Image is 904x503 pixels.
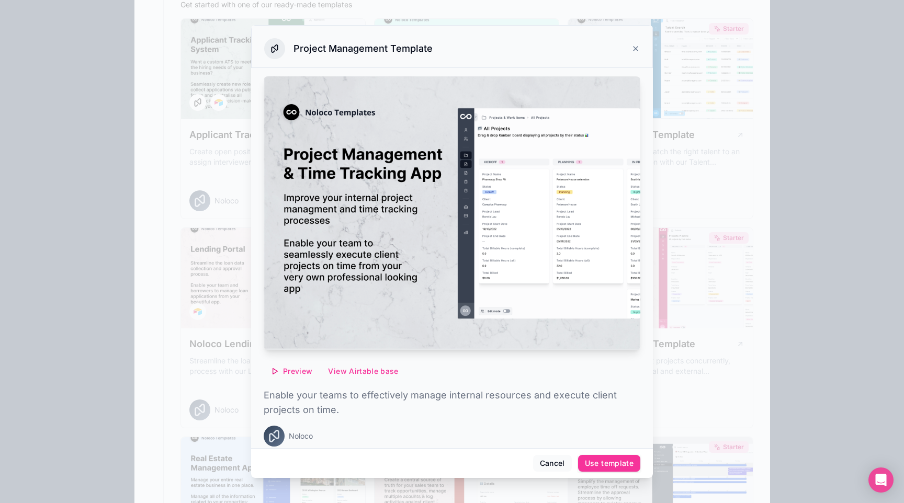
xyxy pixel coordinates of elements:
[578,455,640,472] button: Use template
[283,367,312,376] span: Preview
[585,459,634,468] div: Use template
[868,467,894,493] div: Open Intercom Messenger
[533,455,572,472] button: Cancel
[293,42,433,55] h3: Project Management Template
[289,431,313,441] span: Noloco
[321,363,405,380] button: View Airtable base
[264,388,640,417] p: Enable your teams to effectively manage internal resources and execute client projects on time.
[264,76,640,350] img: Project Management Template
[264,363,319,380] button: Preview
